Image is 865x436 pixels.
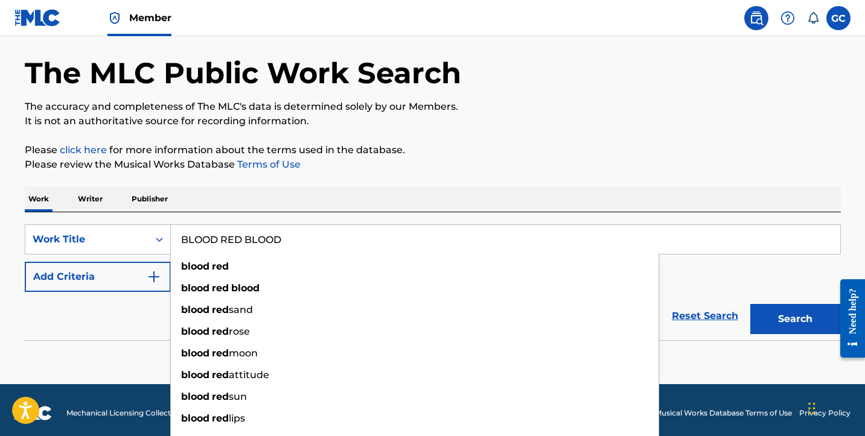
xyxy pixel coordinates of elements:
[107,11,122,25] img: Top Rightsholder
[181,347,209,359] strong: blood
[181,391,209,402] strong: blood
[744,6,768,30] a: Public Search
[181,326,209,337] strong: blood
[229,369,269,381] span: attitude
[25,114,841,128] p: It is not an authoritative source for recording information.
[831,269,865,368] iframe: Resource Center
[129,11,171,25] span: Member
[826,6,851,30] div: User Menu
[128,186,171,212] p: Publisher
[212,326,229,337] strong: red
[212,369,229,381] strong: red
[181,412,209,424] strong: blood
[231,282,260,294] strong: blood
[212,391,229,402] strong: red
[74,186,106,212] p: Writer
[749,11,764,25] img: search
[229,326,250,337] span: rose
[181,282,209,294] strong: blood
[25,224,841,340] form: Search Form
[805,378,865,436] iframe: Chat Widget
[181,304,209,315] strong: blood
[25,262,171,292] button: Add Criteria
[25,157,841,172] p: Please review the Musical Works Database
[212,261,229,272] strong: red
[666,303,744,329] a: Reset Search
[212,412,229,424] strong: red
[60,144,107,156] a: click here
[212,304,229,315] strong: red
[25,186,53,212] p: Work
[808,390,816,426] div: Glisser
[66,408,206,419] span: Mechanical Licensing Collective © 2025
[25,55,461,91] h1: The MLC Public Work Search
[229,391,247,402] span: sun
[235,159,301,170] a: Terms of Use
[181,369,209,381] strong: blood
[655,408,792,419] a: Musical Works Database Terms of Use
[147,270,161,284] img: 9d2ae6d4665cec9f34b9.svg
[25,143,841,157] p: Please for more information about the terms used in the database.
[212,347,229,359] strong: red
[181,261,209,272] strong: blood
[750,304,841,334] button: Search
[229,304,253,315] span: sand
[780,11,795,25] img: help
[776,6,800,30] div: Help
[229,412,245,424] span: lips
[805,378,865,436] div: Widget de chat
[229,347,258,359] span: moon
[33,232,141,247] div: Work Title
[807,12,819,24] div: Notifications
[14,9,61,27] img: MLC Logo
[212,282,229,294] strong: red
[799,408,851,419] a: Privacy Policy
[25,100,841,114] p: The accuracy and completeness of The MLC's data is determined solely by our Members.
